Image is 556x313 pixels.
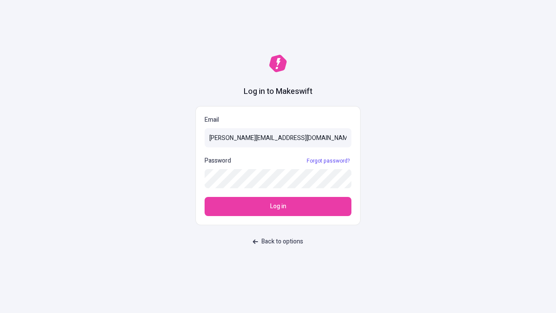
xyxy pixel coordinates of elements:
[244,86,312,97] h1: Log in to Makeswift
[305,157,351,164] a: Forgot password?
[205,197,351,216] button: Log in
[205,128,351,147] input: Email
[248,234,308,250] button: Back to options
[270,202,286,211] span: Log in
[205,156,231,166] p: Password
[205,115,351,125] p: Email
[261,237,303,246] span: Back to options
